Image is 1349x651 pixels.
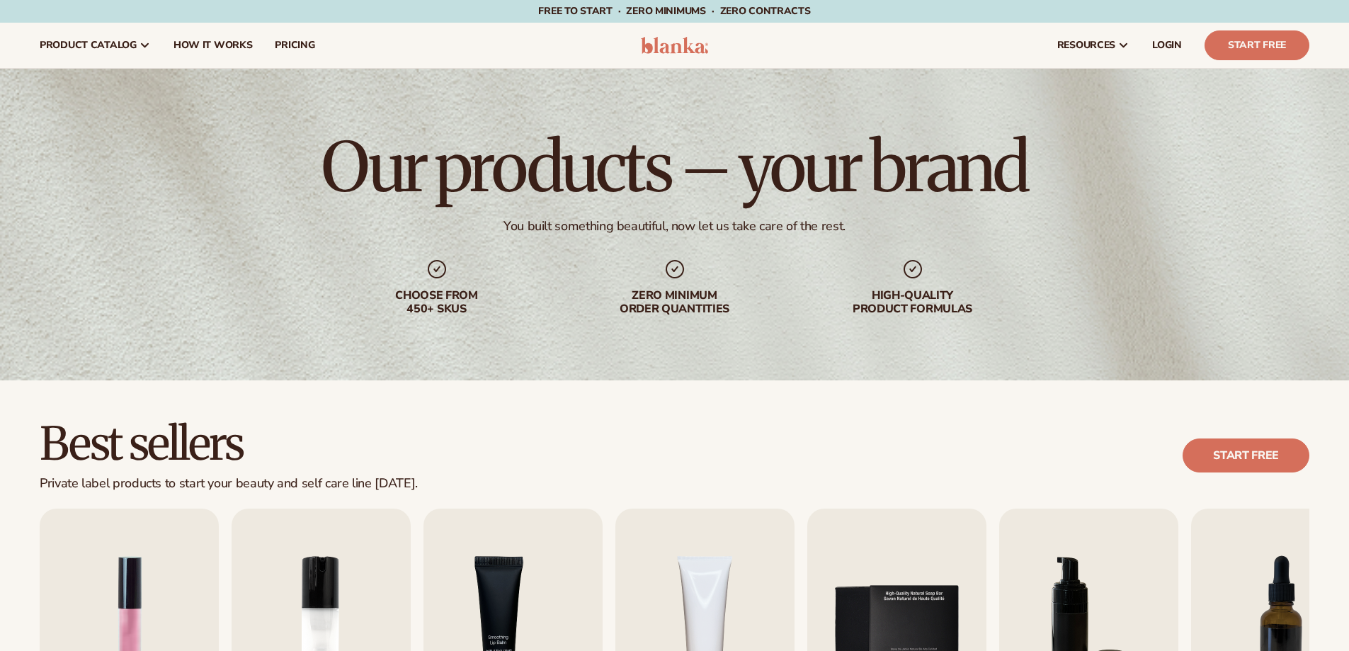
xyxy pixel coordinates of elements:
div: Choose from 450+ Skus [346,289,528,316]
span: product catalog [40,40,137,51]
a: resources [1046,23,1141,68]
a: How It Works [162,23,264,68]
a: Start Free [1205,30,1309,60]
span: pricing [275,40,314,51]
div: Zero minimum order quantities [584,289,765,316]
span: resources [1057,40,1115,51]
span: How It Works [173,40,253,51]
h1: Our products – your brand [321,133,1027,201]
a: product catalog [28,23,162,68]
a: Start free [1183,438,1309,472]
div: Private label products to start your beauty and self care line [DATE]. [40,476,418,492]
h2: Best sellers [40,420,418,468]
a: pricing [263,23,326,68]
div: You built something beautiful, now let us take care of the rest. [503,218,846,234]
img: logo [641,37,708,54]
span: LOGIN [1152,40,1182,51]
a: LOGIN [1141,23,1193,68]
span: Free to start · ZERO minimums · ZERO contracts [538,4,810,18]
div: High-quality product formulas [822,289,1003,316]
